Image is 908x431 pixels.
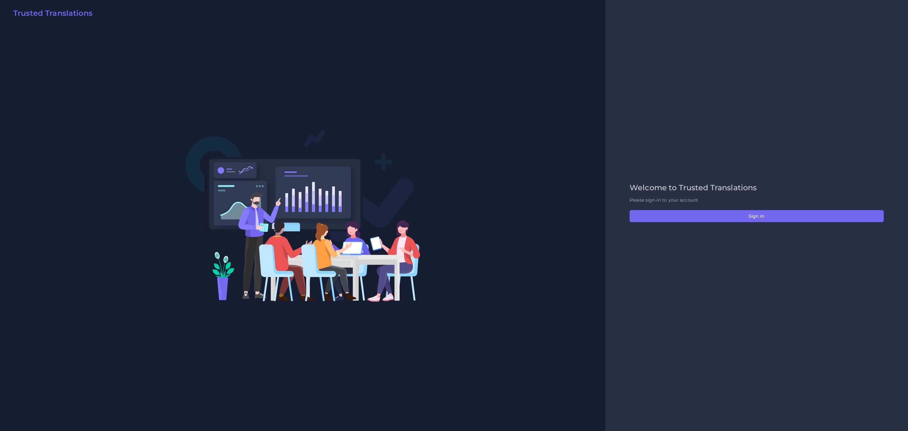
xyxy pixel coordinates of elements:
[630,197,884,204] p: Please sign-in to your account
[630,183,884,192] h2: Welcome to Trusted Translations
[185,129,421,302] img: Login V2
[630,210,884,222] button: Sign in
[9,9,92,20] a: Trusted Translations
[13,9,92,18] h2: Trusted Translations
